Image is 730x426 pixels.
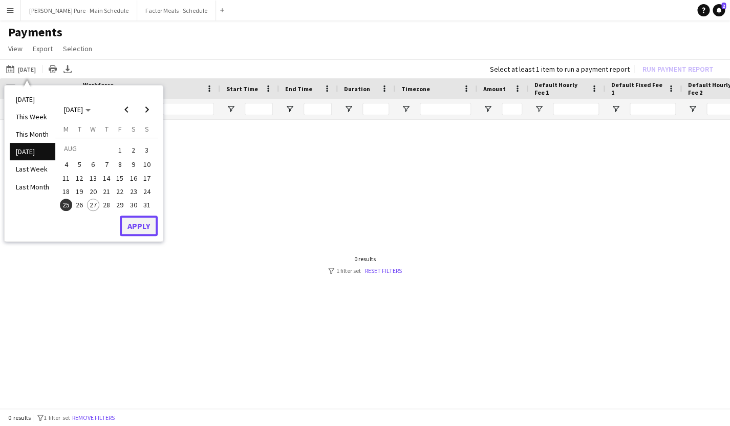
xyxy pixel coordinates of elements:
button: 18-08-2025 [59,185,73,198]
span: 30 [127,199,140,211]
button: Choose month and year [60,100,95,119]
span: 2 [127,142,140,157]
button: 22-08-2025 [113,185,126,198]
span: S [132,124,136,134]
button: 06-08-2025 [87,158,100,171]
button: 10-08-2025 [140,158,154,171]
button: 12-08-2025 [73,171,86,184]
button: 16-08-2025 [126,171,140,184]
span: 1 filter set [44,414,70,421]
button: 28-08-2025 [100,198,113,211]
button: 20-08-2025 [87,185,100,198]
button: Factor Meals - Schedule [137,1,216,20]
button: Open Filter Menu [611,104,620,114]
li: Last Month [10,178,55,196]
span: S [145,124,149,134]
div: 0 results [328,255,402,263]
span: Export [33,44,53,53]
span: Amount [483,85,506,93]
button: [PERSON_NAME] Pure - Main Schedule [21,1,137,20]
button: 11-08-2025 [59,171,73,184]
button: 27-08-2025 [87,198,100,211]
span: 7 [100,159,113,171]
button: 31-08-2025 [140,198,154,211]
span: Workforce ID [83,81,120,96]
button: 02-08-2025 [126,142,140,158]
button: 03-08-2025 [140,142,154,158]
button: 15-08-2025 [113,171,126,184]
span: 1 [114,142,126,157]
app-action-btn: Export XLSX [61,63,74,75]
button: [DATE] [4,63,38,75]
span: 19 [74,185,86,198]
button: Apply [120,216,158,236]
input: Amount Filter Input [502,103,522,115]
span: 4 [60,159,72,171]
button: 13-08-2025 [87,171,100,184]
span: 28 [100,199,113,211]
button: Open Filter Menu [401,104,411,114]
span: F [118,124,122,134]
button: 21-08-2025 [100,185,113,198]
span: 24 [141,185,153,198]
button: 17-08-2025 [140,171,154,184]
input: End Time Filter Input [304,103,332,115]
button: 26-08-2025 [73,198,86,211]
span: 25 [60,199,72,211]
button: Open Filter Menu [226,104,235,114]
li: [DATE] [10,91,55,108]
a: Export [29,42,57,55]
span: Default Hourly Fee 1 [534,81,587,96]
a: View [4,42,27,55]
span: 11 [60,172,72,184]
a: 2 [713,4,725,16]
div: 1 filter set [328,267,402,274]
button: 04-08-2025 [59,158,73,171]
input: Start Time Filter Input [245,103,273,115]
button: 01-08-2025 [113,142,126,158]
span: Default Fixed Fee 1 [611,81,663,96]
span: 21 [100,185,113,198]
button: Next month [137,99,157,120]
span: 9 [127,159,140,171]
span: 5 [74,159,86,171]
span: 13 [87,172,99,184]
span: 23 [127,185,140,198]
span: 16 [127,172,140,184]
input: Default Fixed Fee 1 Filter Input [630,103,676,115]
button: 25-08-2025 [59,198,73,211]
button: Open Filter Menu [285,104,294,114]
td: AUG [59,142,113,158]
span: [DATE] [64,105,83,114]
app-action-btn: Print [47,63,59,75]
button: 05-08-2025 [73,158,86,171]
span: 14 [100,172,113,184]
span: M [63,124,69,134]
li: [DATE] [10,143,55,160]
span: 8 [114,159,126,171]
span: 29 [114,199,126,211]
input: Default Hourly Fee 1 Filter Input [553,103,599,115]
span: View [8,44,23,53]
span: Duration [344,85,370,93]
span: 6 [87,159,99,171]
span: 3 [141,142,153,157]
span: 27 [87,199,99,211]
a: Selection [59,42,96,55]
button: 23-08-2025 [126,185,140,198]
span: Timezone [401,85,430,93]
span: 26 [74,199,86,211]
button: 19-08-2025 [73,185,86,198]
span: 22 [114,185,126,198]
span: T [104,124,108,134]
span: 2 [721,3,726,9]
span: 10 [141,159,153,171]
button: Open Filter Menu [344,104,353,114]
span: 18 [60,185,72,198]
a: Reset filters [365,267,402,274]
button: 29-08-2025 [113,198,126,211]
div: Select at least 1 item to run a payment report [490,65,630,74]
li: This Month [10,125,55,143]
button: 24-08-2025 [140,185,154,198]
button: 08-08-2025 [113,158,126,171]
